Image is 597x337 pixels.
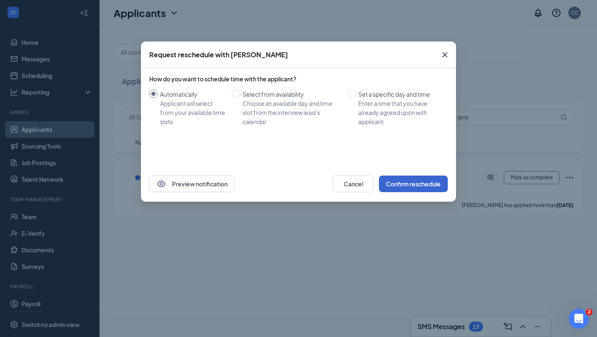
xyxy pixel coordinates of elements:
[379,176,448,192] button: Confirm reschedule
[358,90,441,99] div: Set a specific day and time
[149,75,448,83] div: How do you want to schedule time with the applicant?
[160,90,225,99] div: Automatically
[149,176,235,192] button: EyePreview notification
[243,90,341,99] div: Select from availability
[156,179,166,189] svg: Eye
[332,176,374,192] button: Cancel
[149,50,288,59] div: Request reschedule with [PERSON_NAME]
[243,99,341,126] div: Choose an available day and time slot from the interview lead’s calendar
[569,309,589,329] iframe: Intercom live chat
[434,42,456,68] button: Close
[358,99,441,126] div: Enter a time that you have already agreed upon with applicant
[160,99,225,126] div: Applicant will select from your available time slots
[586,309,592,315] span: 2
[440,50,450,60] svg: Cross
